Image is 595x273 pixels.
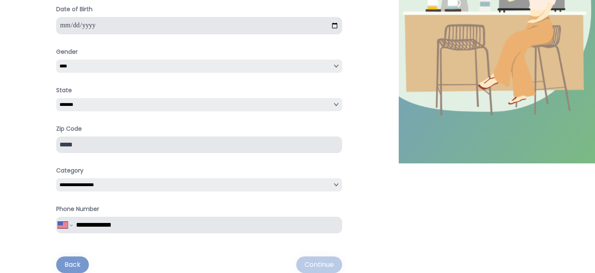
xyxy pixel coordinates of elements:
h4: Category [56,166,342,175]
div: Continue [305,260,334,270]
h4: Gender [56,48,342,56]
button: Back [56,256,89,273]
h4: Zip Code [56,125,342,133]
div: Back [64,260,81,270]
h4: Date of Birth [56,5,342,14]
h4: Phone Number [56,205,342,213]
h4: State [56,86,342,95]
button: Continue [296,256,342,273]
